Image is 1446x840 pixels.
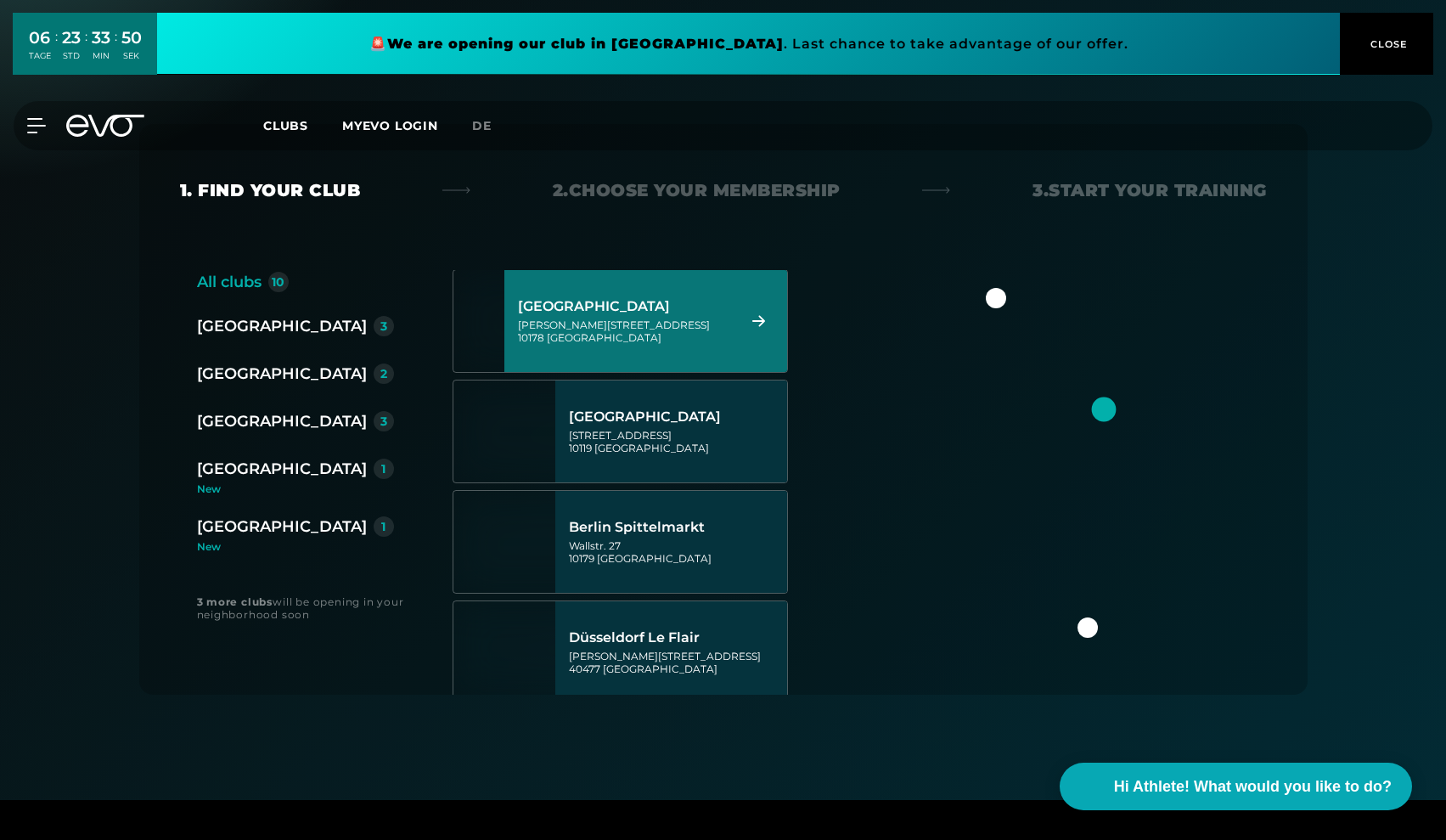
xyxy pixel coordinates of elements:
div: [GEOGRAPHIC_DATA] [569,409,782,426]
div: Düsseldorf Le Flair [569,629,782,646]
div: TAGE [29,50,51,62]
div: [STREET_ADDRESS] 10119 [GEOGRAPHIC_DATA] [569,429,782,454]
div: 3. Start your Training [1032,178,1267,202]
div: : [85,27,87,72]
a: MYEVO LOGIN [342,118,438,133]
div: 50 [121,25,142,50]
div: [PERSON_NAME][STREET_ADDRESS] 40477 [GEOGRAPHIC_DATA] [569,650,782,675]
button: Hi Athlete! What would you like to do? [1060,763,1412,810]
div: 3 [380,415,387,427]
div: 2 [380,368,387,380]
div: [PERSON_NAME][STREET_ADDRESS] 10178 [GEOGRAPHIC_DATA] [518,319,731,344]
div: [GEOGRAPHIC_DATA] [197,314,367,338]
a: de [472,116,512,136]
div: [GEOGRAPHIC_DATA] [518,298,731,315]
div: 1 [381,521,385,533]
div: Wallstr. 27 10179 [GEOGRAPHIC_DATA] [569,539,782,565]
div: All clubs [197,270,262,294]
span: CLOSE [1366,37,1408,52]
div: will be opening in your neighborhood soon [197,595,419,621]
div: 3 [380,320,387,332]
div: [GEOGRAPHIC_DATA] [197,362,367,386]
div: : [115,27,117,72]
div: [GEOGRAPHIC_DATA] [197,457,367,481]
div: 23 [62,25,81,50]
div: 06 [29,25,51,50]
button: CLOSE [1340,13,1433,75]
div: New [197,484,408,494]
div: [GEOGRAPHIC_DATA] [197,515,367,538]
div: STD [62,50,81,62]
div: SEK [121,50,142,62]
span: Clubs [263,118,308,133]
div: 2. Choose your membership [553,178,841,202]
span: Hi Athlete! What would you like to do? [1114,775,1392,798]
div: [GEOGRAPHIC_DATA] [197,409,367,433]
div: 10 [272,276,284,288]
div: 33 [92,25,110,50]
a: Clubs [263,117,342,133]
div: 1. Find your club [180,178,361,202]
div: 1 [381,463,385,475]
div: : [55,27,58,72]
div: MIN [92,50,110,62]
div: New [197,542,394,552]
strong: 3 more clubs [197,595,273,608]
div: Berlin Spittelmarkt [569,519,782,536]
span: de [472,118,492,133]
